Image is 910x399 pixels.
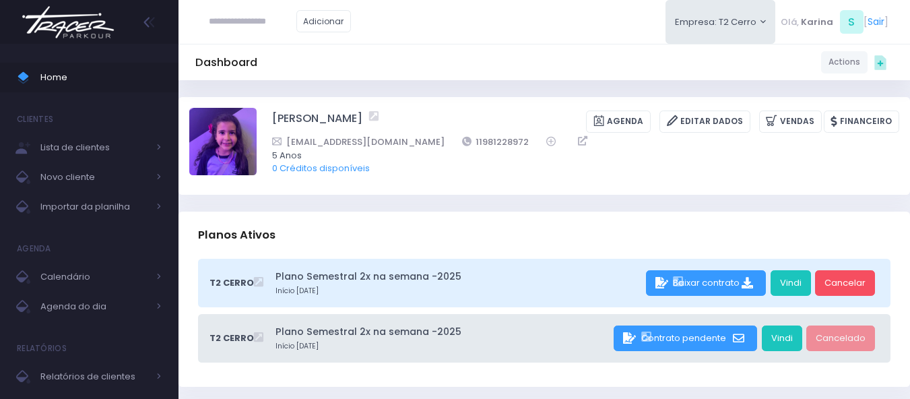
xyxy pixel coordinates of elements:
[17,106,53,133] h4: Clientes
[659,111,750,133] a: Editar Dados
[209,332,254,345] span: T2 Cerro
[40,168,148,186] span: Novo cliente
[40,298,148,315] span: Agenda do dia
[272,162,370,175] a: 0 Créditos disponíveis
[40,69,162,86] span: Home
[586,111,651,133] a: Agenda
[275,341,610,352] small: Início [DATE]
[801,16,833,29] span: Karina
[275,325,610,339] a: Plano Semestral 2x na semana -2025
[296,10,352,32] a: Adicionar
[40,139,148,156] span: Lista de clientes
[17,235,51,262] h4: Agenda
[275,286,641,297] small: Início [DATE]
[272,135,445,149] a: [EMAIL_ADDRESS][DOMAIN_NAME]
[641,332,726,344] span: Contrato pendente
[198,216,275,254] h3: Planos Ativos
[759,111,822,133] a: Vendas
[868,15,884,29] a: Sair
[771,270,811,296] a: Vindi
[209,276,254,290] span: T2 Cerro
[646,270,766,296] div: Baixar contrato
[272,149,882,162] span: 5 Anos
[195,56,257,69] h5: Dashboard
[840,10,864,34] span: S
[275,270,641,284] a: Plano Semestral 2x na semana -2025
[775,7,893,37] div: [ ]
[815,270,875,296] a: Cancelar
[40,198,148,216] span: Importar da planilha
[781,16,799,29] span: Olá,
[189,108,257,175] img: Manuela Santos
[821,51,868,73] a: Actions
[762,326,802,351] a: Vindi
[40,268,148,286] span: Calendário
[462,135,529,149] a: 11981228972
[40,368,148,386] span: Relatórios de clientes
[17,335,67,362] h4: Relatórios
[272,111,362,133] a: [PERSON_NAME]
[824,111,899,133] a: Financeiro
